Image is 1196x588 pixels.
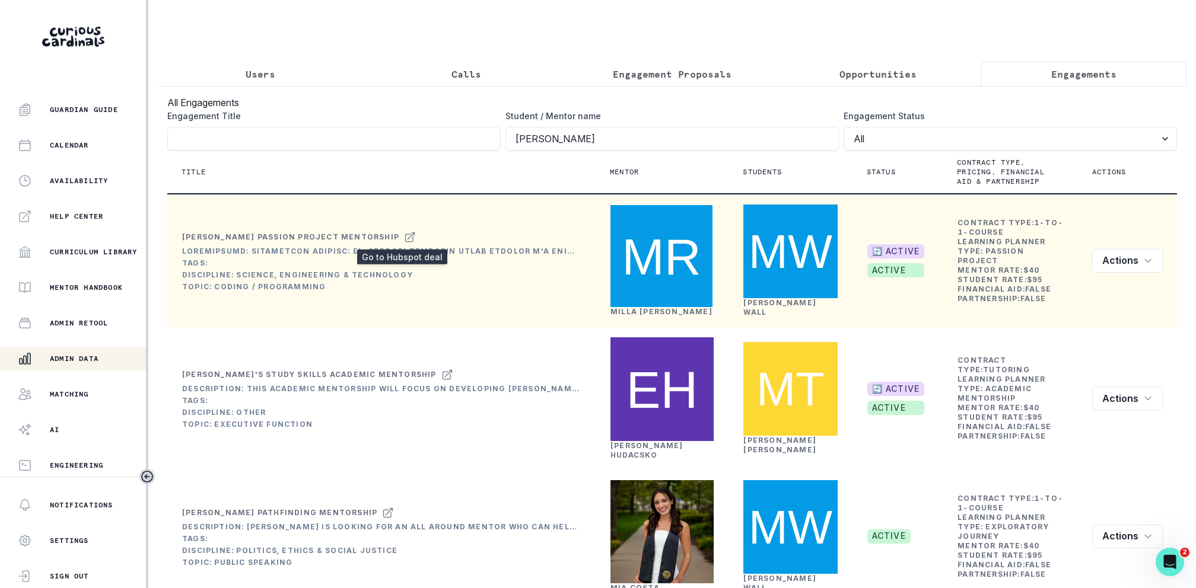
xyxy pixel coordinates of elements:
p: Admin Data [50,354,98,363]
div: Tags: [182,258,581,268]
iframe: Intercom live chat [1156,548,1184,576]
div: Discipline: Science, Engineering & Technology [182,270,581,280]
div: Topic: Public Speaking [182,558,581,567]
td: Contract Type: Learning Planner Type: Mentor Rate: Student Rate: Financial Aid: Partnership: [957,355,1064,442]
div: Discipline: Politics, Ethics & Social Justice [182,546,581,555]
p: Calendar [50,140,89,150]
p: Settings [50,536,89,545]
b: Academic Mentorship [958,384,1032,402]
p: Matching [50,389,89,399]
a: Milla [PERSON_NAME] [610,307,712,316]
div: Tags: [182,534,581,544]
p: Sign Out [50,571,89,581]
a: [PERSON_NAME] Wall [743,298,816,317]
button: Toggle sidebar [139,469,155,484]
label: Student / Mentor name [505,110,832,122]
b: $ 95 [1027,551,1044,560]
div: Discipline: Other [182,408,581,417]
button: row menu [1092,249,1163,273]
div: Loremipsumd: Sitametcon Adipisc: EL-Seddoei Temporin Utlab Etdolor M'a enimadm v quisno exerci ul... [182,247,581,256]
b: tutoring [983,365,1030,374]
b: false [1025,560,1051,569]
b: 1-to-1-course [958,218,1063,237]
b: false [1025,285,1051,293]
b: $ 95 [1027,413,1044,421]
p: Opportunities [839,67,917,81]
b: $ 40 [1023,541,1040,550]
button: row menu [1092,386,1163,410]
p: Users [246,67,275,81]
p: Engagement Proposals [613,67,731,81]
span: 🔄 ACTIVE [867,244,925,258]
span: active [867,401,925,415]
b: Exploratory Journey [958,522,1049,541]
span: active [867,529,911,544]
label: Engagement Status [844,110,1170,122]
p: Mentor Handbook [50,283,123,292]
p: Availability [50,176,108,186]
b: false [1020,432,1046,440]
div: [PERSON_NAME]'s Study Skills Academic Mentorship [182,370,437,379]
p: Status [867,167,896,177]
p: Mentor [610,167,639,177]
b: false [1025,422,1051,431]
b: $ 95 [1027,275,1044,284]
p: Students [743,167,782,177]
p: Calls [451,67,481,81]
b: Passion Project [958,247,1024,265]
div: Tags: [182,396,581,405]
a: [PERSON_NAME] Hudacsko [610,441,683,459]
div: [PERSON_NAME] Pathfinding Mentorship [182,508,377,517]
p: Help Center [50,212,103,221]
b: false [1020,294,1046,303]
div: [PERSON_NAME] Passion Project Mentorship [182,232,399,242]
b: $ 40 [1023,266,1040,274]
p: Actions [1092,167,1126,177]
p: Engagements [1051,67,1117,81]
b: 1-to-1-course [958,494,1063,512]
div: Description: [PERSON_NAME] is looking for an all around mentor who can help her explore interests... [182,522,581,532]
button: row menu [1092,525,1163,548]
span: active [867,263,925,277]
span: 2 [1180,548,1189,557]
td: Contract Type: Learning Planner Type: Mentor Rate: Student Rate: Financial Aid: Partnership: [957,493,1064,580]
div: Topic: Coding / Programming [182,282,581,292]
p: Guardian Guide [50,105,118,114]
h3: All Engagements [167,95,1177,110]
p: AI [50,425,59,434]
span: 🔄 ACTIVE [867,382,925,396]
div: Description: This academic mentorship will focus on developing [PERSON_NAME]'s study skills and e... [182,384,581,394]
p: Curriculum Library [50,247,138,257]
p: Notifications [50,500,113,510]
a: [PERSON_NAME] [PERSON_NAME] [743,436,816,454]
p: Admin Retool [50,318,108,328]
label: Engagement Title [167,110,494,122]
b: $ 40 [1023,403,1040,412]
p: Title [182,167,206,177]
div: Topic: Executive Function [182,420,581,429]
img: Curious Cardinals Logo [42,27,104,47]
td: Contract Type: Learning Planner Type: Mentor Rate: Student Rate: Financial Aid: Partnership: [957,218,1064,304]
b: false [1020,570,1046,579]
p: Contract type, pricing, financial aid & partnership [957,158,1049,186]
p: Engineering [50,461,103,470]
